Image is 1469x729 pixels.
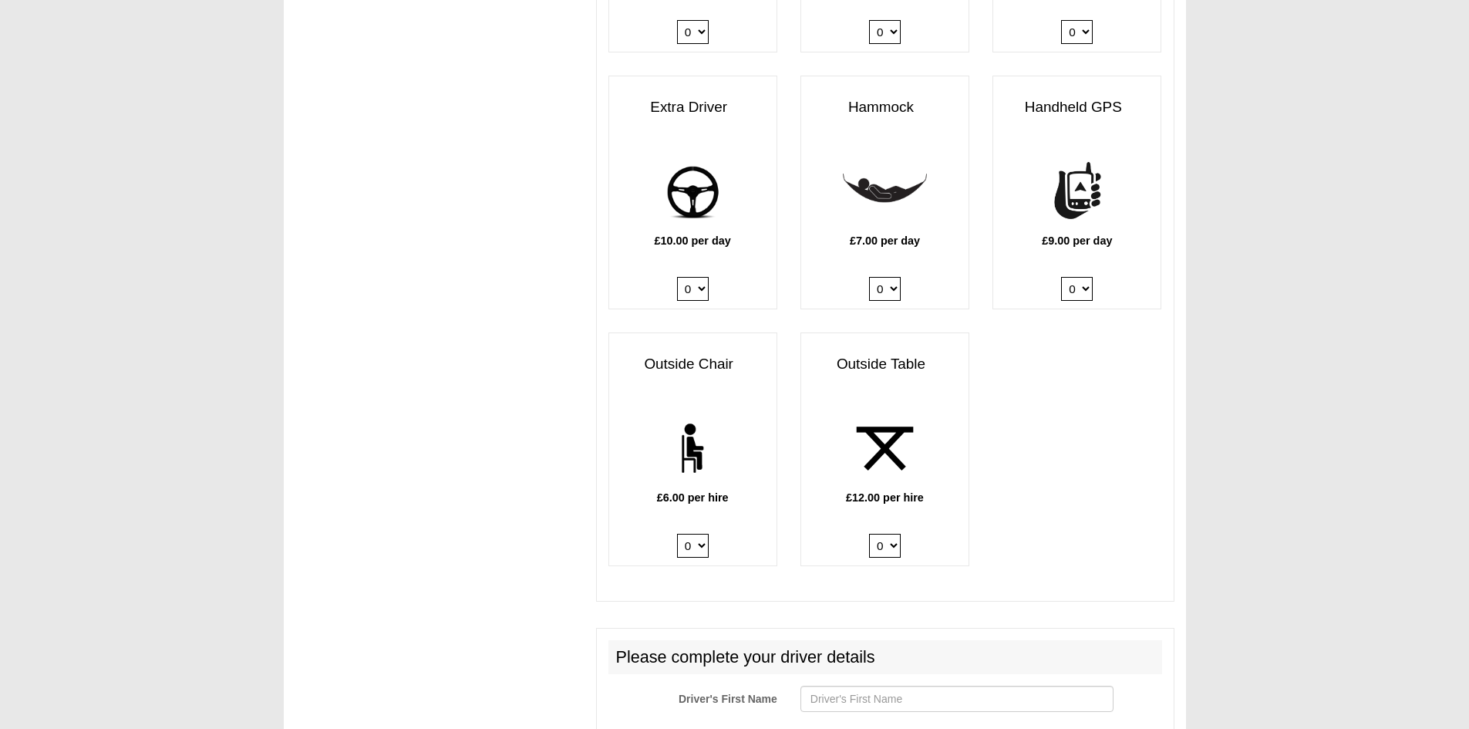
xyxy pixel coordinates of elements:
h3: Hammock [801,92,969,123]
b: £7.00 per day [850,235,920,247]
img: hammock.png [843,150,927,234]
img: chair.png [651,407,735,491]
img: add-driver.png [651,150,735,234]
h3: Outside Table [801,349,969,380]
label: Driver's First Name [597,686,789,707]
h2: Please complete your driver details [608,640,1162,674]
h3: Extra Driver [609,92,777,123]
b: £6.00 per hire [657,491,729,504]
h3: Outside Chair [609,349,777,380]
input: Driver's First Name [800,686,1114,712]
img: handheld-gps.png [1035,150,1119,234]
img: table.png [843,407,927,491]
b: £10.00 per day [655,235,731,247]
b: £12.00 per hire [846,491,924,504]
h3: Handheld GPS [993,92,1161,123]
b: £9.00 per day [1042,235,1112,247]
